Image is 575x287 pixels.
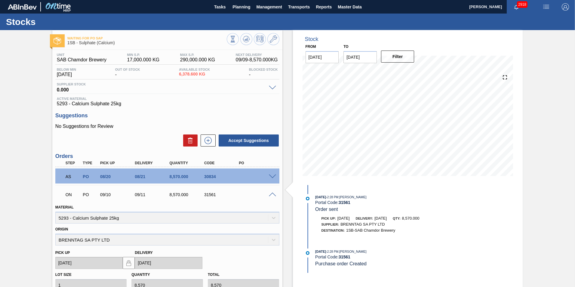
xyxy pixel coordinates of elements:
p: AS [66,174,81,179]
span: 6,378.600 KG [179,72,210,76]
button: Filter [381,51,414,63]
div: 31561 [203,192,241,197]
div: Stock [305,36,318,42]
img: userActions [543,3,550,11]
div: 30834 [203,174,241,179]
img: Ícone [54,37,61,45]
input: mm/dd/yyyy [306,51,339,63]
span: Next Delivery [236,53,278,57]
div: 09/10/2025 [99,192,137,197]
span: Out Of Stock [115,68,140,71]
div: Pick up [99,161,137,165]
div: Purchase order [81,192,99,197]
span: 17,000.000 KG [127,57,160,63]
span: 5293 - Calcium Sulphate 25kg [57,101,278,106]
span: Delivery: [356,217,373,220]
span: Pick up: [321,217,336,220]
h1: Stocks [6,18,113,25]
button: Go to Master Data / General [267,33,279,45]
span: MAX S.P. [180,53,215,57]
label: Origin [55,227,68,231]
span: [DATE] [337,216,350,221]
span: Tasks [213,3,226,11]
span: : [PERSON_NAME] [338,250,367,253]
div: Delete Suggestions [180,134,198,147]
span: Master Data [338,3,361,11]
button: Schedule Inventory [254,33,266,45]
input: mm/dd/yyyy [55,257,123,269]
span: Available Stock [179,68,210,71]
span: : [PERSON_NAME] [338,195,367,199]
span: Purchase order Created [315,261,367,266]
label: to [343,45,348,49]
span: - 2:28 PM [326,250,339,253]
label: Pick up [55,251,70,255]
p: ON [66,192,81,197]
input: mm/dd/yyyy [135,257,202,269]
div: Accept Suggestions [216,134,279,147]
span: 0.000 [57,86,266,92]
img: atual [306,251,309,255]
h3: Suggestions [55,113,279,119]
div: PO [237,161,276,165]
span: Waiting for PO SAP [67,36,227,40]
button: Accept Suggestions [219,134,279,147]
span: Supplier: [321,223,339,226]
span: [DATE] [315,250,326,253]
div: Portal Code: [315,255,458,259]
span: MIN S.P. [127,53,160,57]
h3: Orders [55,153,279,159]
div: 08/21/2025 [133,174,172,179]
div: 8,570.000 [168,174,207,179]
span: Order sent [315,207,338,212]
div: 09/11/2025 [133,192,172,197]
span: Below Min [57,68,76,71]
span: [DATE] [374,216,387,221]
span: Reports [316,3,332,11]
div: Purchase order [81,174,99,179]
div: - [248,68,279,77]
img: Logout [562,3,569,11]
div: Code [203,161,241,165]
label: From [306,45,316,49]
span: 1SB-SAB Chamdor Brewery [346,228,395,233]
div: Type [81,161,99,165]
span: Unit [57,53,106,57]
span: 1SB - Sulphate (Calcium) [67,41,227,45]
button: Update Chart [240,33,252,45]
span: Transports [288,3,310,11]
span: 8,570.000 [402,216,420,221]
span: 2918 [517,1,527,8]
div: Delivery [133,161,172,165]
div: - [114,68,142,77]
div: Quantity [168,161,207,165]
input: mm/dd/yyyy [343,51,377,63]
img: locked [125,259,132,267]
label: Total [208,273,220,277]
span: Blocked Stock [249,68,278,71]
div: 8,570.000 [168,192,207,197]
span: [DATE] [315,195,326,199]
span: Planning [232,3,250,11]
strong: 31561 [339,255,350,259]
label: Material [55,205,74,209]
span: - 2:28 PM [326,196,339,199]
span: Management [256,3,282,11]
span: Qty: [393,217,400,220]
img: atual [306,197,309,200]
button: Stocks Overview [227,33,239,45]
div: Negotiating Order [64,188,82,201]
span: 290,000.000 KG [180,57,215,63]
label: Delivery [135,251,153,255]
button: Notifications [507,3,526,11]
div: Portal Code: [315,200,458,205]
div: 08/20/2025 [99,174,137,179]
button: locked [123,257,135,269]
div: Waiting for PO SAP [64,170,82,183]
span: SAB Chamdor Brewery [57,57,106,63]
span: Supplier Stock [57,82,266,86]
label: Quantity [131,273,150,277]
span: Active Material [57,97,278,100]
span: 09/09 - 8,570.000 KG [236,57,278,63]
span: BRENNTAG SA PTY LTD [340,222,385,227]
